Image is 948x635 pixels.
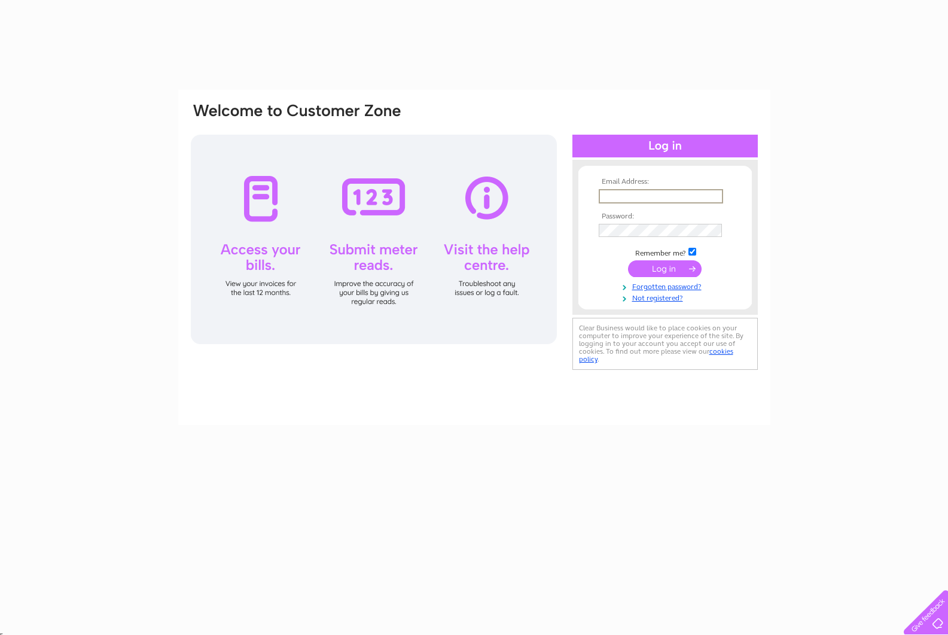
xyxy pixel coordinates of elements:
[599,280,734,291] a: Forgotten password?
[579,347,733,363] a: cookies policy
[628,260,702,277] input: Submit
[599,291,734,303] a: Not registered?
[572,318,758,370] div: Clear Business would like to place cookies on your computer to improve your experience of the sit...
[596,212,734,221] th: Password:
[596,178,734,186] th: Email Address:
[596,246,734,258] td: Remember me?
